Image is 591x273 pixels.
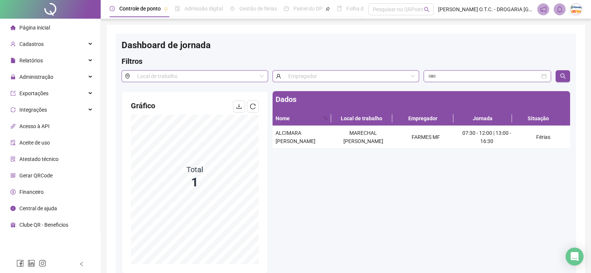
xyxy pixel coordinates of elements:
[19,107,47,113] span: Integrações
[131,101,155,110] span: Gráfico
[276,95,296,104] span: Dados
[230,6,235,11] span: sun
[122,40,211,50] span: Dashboard de jornada
[346,6,394,12] span: Folha de pagamento
[19,222,68,228] span: Clube QR - Beneficios
[119,6,161,12] span: Controle de ponto
[273,70,284,82] span: user
[512,111,565,126] th: Situação
[10,156,16,162] span: solution
[164,7,168,11] span: pushpin
[39,260,46,267] span: instagram
[556,6,563,13] span: bell
[16,260,24,267] span: facebook
[236,103,242,109] span: download
[10,140,16,145] span: audit
[19,58,43,63] span: Relatórios
[122,70,133,82] span: environment
[10,107,16,112] span: sync
[284,6,289,11] span: dashboard
[10,189,16,195] span: dollar
[326,7,330,11] span: pushpin
[19,123,50,129] span: Acesso à API
[19,156,59,162] span: Atestado técnico
[322,113,330,124] span: search
[10,25,16,30] span: home
[19,205,57,211] span: Central de ajuda
[79,261,84,267] span: left
[276,114,321,122] span: Nome
[10,91,16,96] span: export
[394,126,457,149] td: FARMES MF
[10,206,16,211] span: info-circle
[122,57,142,66] span: Filtros
[392,111,453,126] th: Empregador
[516,126,570,149] td: Férias
[457,126,517,149] td: 07:30 - 12:00 | 13:00 - 16:30
[19,173,53,179] span: Gerar QRCode
[19,25,50,31] span: Página inicial
[185,6,223,12] span: Admissão digital
[293,6,323,12] span: Painel do DP
[19,41,44,47] span: Cadastros
[570,4,582,15] img: 66417
[337,6,342,11] span: book
[438,5,533,13] span: [PERSON_NAME] O.T.C. - DROGARIA [GEOGRAPHIC_DATA][PERSON_NAME]
[250,103,256,109] span: reload
[110,6,115,11] span: clock-circle
[453,111,512,126] th: Jornada
[19,74,53,80] span: Administração
[10,74,16,80] span: lock
[19,140,50,146] span: Aceite de uso
[276,130,315,144] span: ALCIMARA [PERSON_NAME]
[540,6,547,13] span: notification
[19,90,48,96] span: Exportações
[19,189,44,195] span: Financeiro
[175,6,180,11] span: file-done
[28,260,35,267] span: linkedin
[10,173,16,178] span: qrcode
[560,73,566,79] span: search
[10,124,16,129] span: api
[566,248,584,266] div: Open Intercom Messenger
[331,111,392,126] th: Local de trabalho
[10,222,16,227] span: gift
[324,116,328,121] span: search
[10,58,16,63] span: file
[239,6,277,12] span: Gestão de férias
[332,126,395,149] td: MARECHAL [PERSON_NAME]
[10,41,16,47] span: user-add
[424,7,430,12] span: search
